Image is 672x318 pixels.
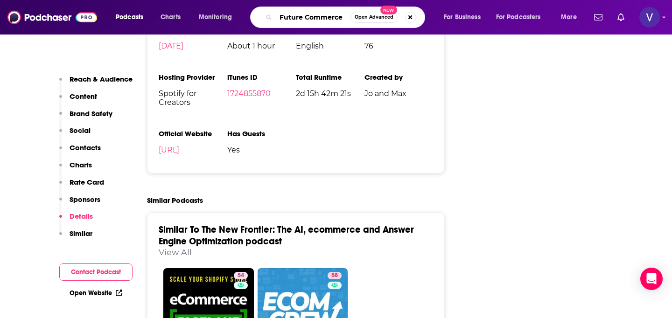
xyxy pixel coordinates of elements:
div: Open Intercom Messenger [640,268,663,290]
button: Details [59,212,93,229]
span: Spotify for Creators [159,89,227,107]
button: open menu [192,10,244,25]
span: Monitoring [199,11,232,24]
p: Reach & Audience [70,75,133,83]
p: Details [70,212,93,221]
span: English [296,41,364,50]
h3: Hosting Provider [159,73,227,82]
span: Logged in as victoria.wilson [639,7,660,28]
button: Brand Safety [59,109,112,126]
span: More [561,11,577,24]
button: Contact Podcast [59,263,133,281]
button: Social [59,126,91,143]
input: Search podcasts, credits, & more... [276,10,350,25]
h3: Created by [364,73,433,82]
span: Yes [227,145,296,154]
button: Content [59,92,97,109]
a: 1724855870 [227,89,271,98]
p: Contacts [70,143,101,152]
button: Rate Card [59,178,104,195]
h3: Official Website [159,129,227,138]
a: 58 [328,272,342,279]
a: Similar To The New Frontier: The AI, ecommerce and Answer Engine Optimization podcast [159,224,414,247]
button: open menu [554,10,588,25]
span: 54 [238,271,244,280]
button: Similar [59,229,92,246]
a: View All [159,247,192,257]
span: Charts [161,11,181,24]
h3: Has Guests [227,129,296,138]
span: 58 [331,271,338,280]
p: Social [70,126,91,135]
span: About 1 hour [227,41,296,50]
button: Contacts [59,143,101,160]
div: Search podcasts, credits, & more... [259,7,434,28]
a: Charts [154,10,186,25]
a: 54 [234,272,248,279]
p: Brand Safety [70,109,112,118]
a: [URL] [159,145,179,154]
a: Show notifications dropdown [614,9,628,25]
span: 2d 15h 42m 21s [296,89,364,98]
p: Sponsors [70,195,100,204]
button: Charts [59,160,92,178]
button: open menu [490,10,554,25]
p: Content [70,92,97,101]
span: Jo and Max [364,89,433,98]
span: For Podcasters [496,11,541,24]
p: Similar [70,229,92,238]
img: Podchaser - Follow, Share and Rate Podcasts [7,8,97,26]
span: Open Advanced [355,15,393,20]
span: Podcasts [116,11,143,24]
img: User Profile [639,7,660,28]
h3: iTunes ID [227,73,296,82]
p: Charts [70,160,92,169]
a: [DATE] [159,41,183,50]
button: Reach & Audience [59,75,133,92]
button: Show profile menu [639,7,660,28]
span: 76 [364,41,433,50]
button: Open AdvancedNew [350,12,398,23]
span: For Business [444,11,481,24]
button: open menu [109,10,155,25]
p: Rate Card [70,178,104,187]
button: open menu [437,10,492,25]
span: New [380,6,397,14]
h3: Total Runtime [296,73,364,82]
h2: Similar Podcasts [147,196,203,205]
a: Open Website [70,289,122,297]
button: Sponsors [59,195,100,212]
a: Show notifications dropdown [590,9,606,25]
